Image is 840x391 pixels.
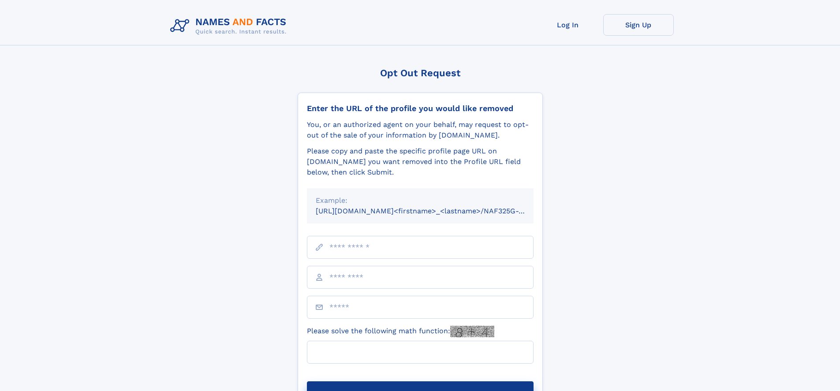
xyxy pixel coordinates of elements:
[307,119,534,141] div: You, or an authorized agent on your behalf, may request to opt-out of the sale of your informatio...
[307,146,534,178] div: Please copy and paste the specific profile page URL on [DOMAIN_NAME] you want removed into the Pr...
[316,207,550,215] small: [URL][DOMAIN_NAME]<firstname>_<lastname>/NAF325G-xxxxxxxx
[316,195,525,206] div: Example:
[603,14,674,36] a: Sign Up
[167,14,294,38] img: Logo Names and Facts
[298,67,543,78] div: Opt Out Request
[533,14,603,36] a: Log In
[307,326,494,337] label: Please solve the following math function:
[307,104,534,113] div: Enter the URL of the profile you would like removed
